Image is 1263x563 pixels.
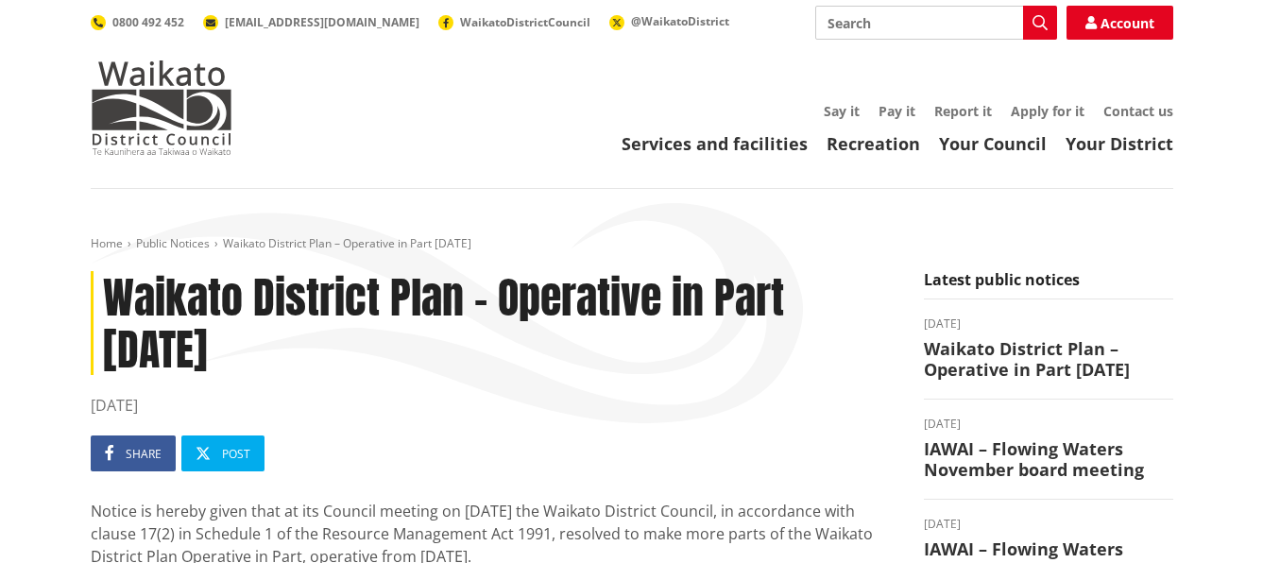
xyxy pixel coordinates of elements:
a: Report it [934,102,992,120]
a: [EMAIL_ADDRESS][DOMAIN_NAME] [203,14,419,30]
a: Pay it [879,102,915,120]
a: Your District [1066,132,1173,155]
input: Search input [815,6,1057,40]
a: Contact us [1103,102,1173,120]
time: [DATE] [924,519,1173,530]
img: Waikato District Council - Te Kaunihera aa Takiwaa o Waikato [91,60,232,155]
a: Services and facilities [622,132,808,155]
span: Post [222,446,250,462]
a: Say it [824,102,860,120]
h3: Waikato District Plan – Operative in Part [DATE] [924,339,1173,380]
a: 0800 492 452 [91,14,184,30]
time: [DATE] [924,418,1173,430]
h3: IAWAI – Flowing Waters November board meeting [924,439,1173,480]
a: [DATE] IAWAI – Flowing Waters November board meeting [924,418,1173,480]
a: Account [1067,6,1173,40]
span: Waikato District Plan – Operative in Part [DATE] [223,235,471,251]
time: [DATE] [924,318,1173,330]
span: 0800 492 452 [112,14,184,30]
span: [EMAIL_ADDRESS][DOMAIN_NAME] [225,14,419,30]
nav: breadcrumb [91,236,1173,252]
span: WaikatoDistrictCouncil [460,14,590,30]
a: Your Council [939,132,1047,155]
span: Share [126,446,162,462]
time: [DATE] [91,394,896,417]
a: Post [181,435,265,471]
a: Home [91,235,123,251]
a: Public Notices [136,235,210,251]
a: Recreation [827,132,920,155]
a: [DATE] Waikato District Plan – Operative in Part [DATE] [924,318,1173,380]
a: Share [91,435,176,471]
h1: Waikato District Plan – Operative in Part [DATE] [91,271,896,375]
span: @WaikatoDistrict [631,13,729,29]
a: @WaikatoDistrict [609,13,729,29]
a: Apply for it [1011,102,1084,120]
a: WaikatoDistrictCouncil [438,14,590,30]
h5: Latest public notices [924,271,1173,299]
